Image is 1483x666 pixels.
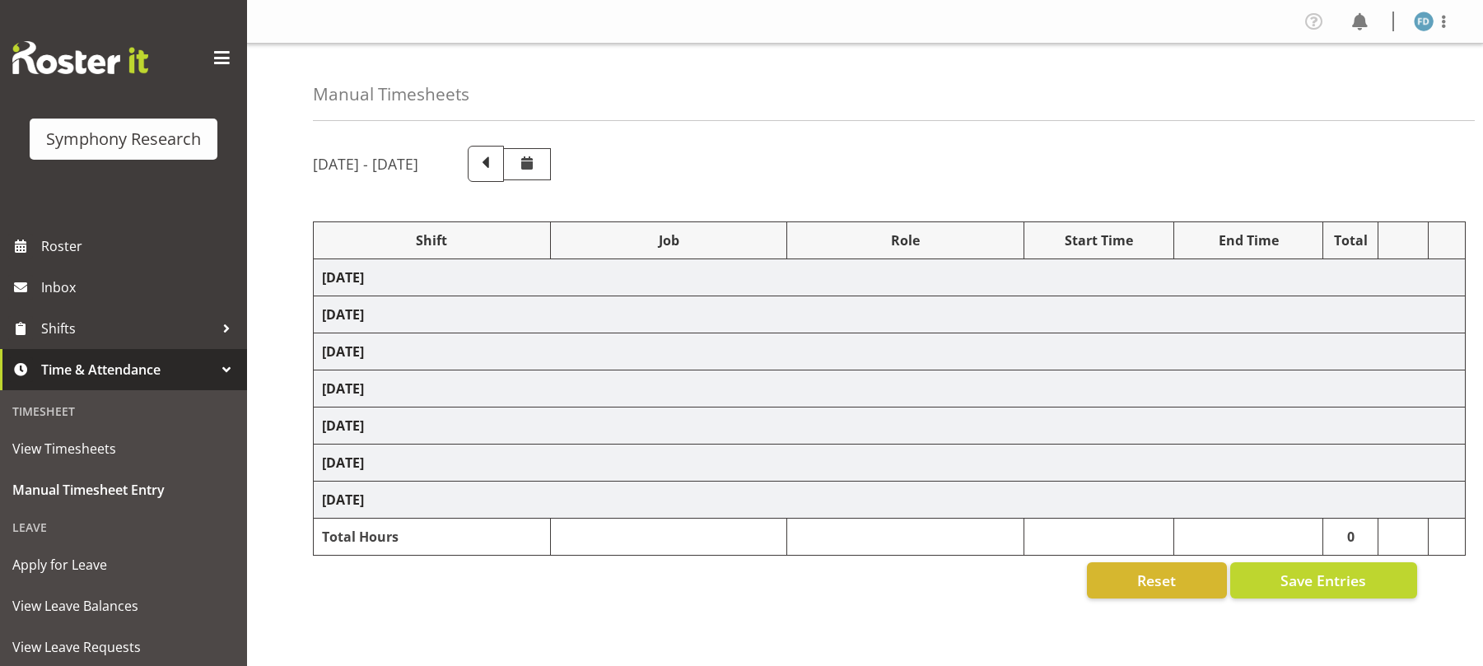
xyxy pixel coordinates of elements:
[322,231,542,250] div: Shift
[314,519,551,556] td: Total Hours
[4,585,243,626] a: View Leave Balances
[4,428,243,469] a: View Timesheets
[1414,12,1434,31] img: foziah-dean1868.jpg
[4,394,243,428] div: Timesheet
[12,552,235,577] span: Apply for Leave
[314,482,1466,519] td: [DATE]
[795,231,1015,250] div: Role
[12,477,235,502] span: Manual Timesheet Entry
[41,357,214,382] span: Time & Attendance
[314,259,1466,296] td: [DATE]
[12,41,148,74] img: Rosterit website logo
[12,635,235,659] span: View Leave Requests
[314,408,1466,445] td: [DATE]
[12,594,235,618] span: View Leave Balances
[1230,562,1417,598] button: Save Entries
[314,370,1466,408] td: [DATE]
[314,296,1466,333] td: [DATE]
[1323,519,1378,556] td: 0
[1087,562,1227,598] button: Reset
[41,316,214,341] span: Shifts
[1280,570,1366,591] span: Save Entries
[4,469,243,510] a: Manual Timesheet Entry
[1331,231,1369,250] div: Total
[41,275,239,300] span: Inbox
[46,127,201,151] div: Symphony Research
[41,234,239,258] span: Roster
[559,231,779,250] div: Job
[314,333,1466,370] td: [DATE]
[1182,231,1315,250] div: End Time
[313,85,469,104] h4: Manual Timesheets
[4,544,243,585] a: Apply for Leave
[313,155,418,173] h5: [DATE] - [DATE]
[1033,231,1165,250] div: Start Time
[4,510,243,544] div: Leave
[12,436,235,461] span: View Timesheets
[1137,570,1176,591] span: Reset
[314,445,1466,482] td: [DATE]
